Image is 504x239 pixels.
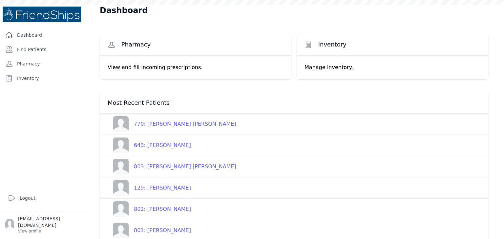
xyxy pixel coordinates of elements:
img: person-242608b1a05df3501eefc295dc1bc67a.jpg [113,116,129,132]
a: 129: [PERSON_NAME] [108,180,191,196]
div: 643: [PERSON_NAME] [129,141,191,149]
img: person-242608b1a05df3501eefc295dc1bc67a.jpg [113,223,129,238]
img: person-242608b1a05df3501eefc295dc1bc67a.jpg [113,180,129,196]
a: 643: [PERSON_NAME] [108,138,191,153]
div: 770: [PERSON_NAME] [PERSON_NAME] [129,120,236,128]
a: Pharmacy View and fill incoming prescriptions. [100,34,291,79]
span: Inventory [318,41,346,48]
a: 770: [PERSON_NAME] [PERSON_NAME] [108,116,236,132]
a: 803: [PERSON_NAME] [PERSON_NAME] [108,159,236,175]
span: Most Recent Patients [108,99,170,107]
a: Dashboard [3,28,81,42]
p: View and fill incoming prescriptions. [108,64,283,71]
a: Inventory [3,72,81,85]
p: View profile [18,229,78,234]
p: [EMAIL_ADDRESS][DOMAIN_NAME] [18,215,78,229]
div: 801: [PERSON_NAME] [129,227,191,234]
a: Find Patients [3,43,81,56]
a: [EMAIL_ADDRESS][DOMAIN_NAME] View profile [5,215,78,234]
a: Inventory Manage Inventory. [297,34,488,79]
div: 129: [PERSON_NAME] [129,184,191,192]
img: Medical Missions EMR [3,7,81,22]
a: Logout [5,192,78,205]
span: Pharmacy [121,41,151,48]
p: Manage Inventory. [304,64,480,71]
div: 802: [PERSON_NAME] [129,205,191,213]
a: 801: [PERSON_NAME] [108,223,191,238]
img: person-242608b1a05df3501eefc295dc1bc67a.jpg [113,138,129,153]
a: 802: [PERSON_NAME] [108,201,191,217]
img: person-242608b1a05df3501eefc295dc1bc67a.jpg [113,159,129,175]
div: 803: [PERSON_NAME] [PERSON_NAME] [129,163,236,171]
img: person-242608b1a05df3501eefc295dc1bc67a.jpg [113,201,129,217]
h1: Dashboard [100,5,148,16]
a: Pharmacy [3,57,81,70]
